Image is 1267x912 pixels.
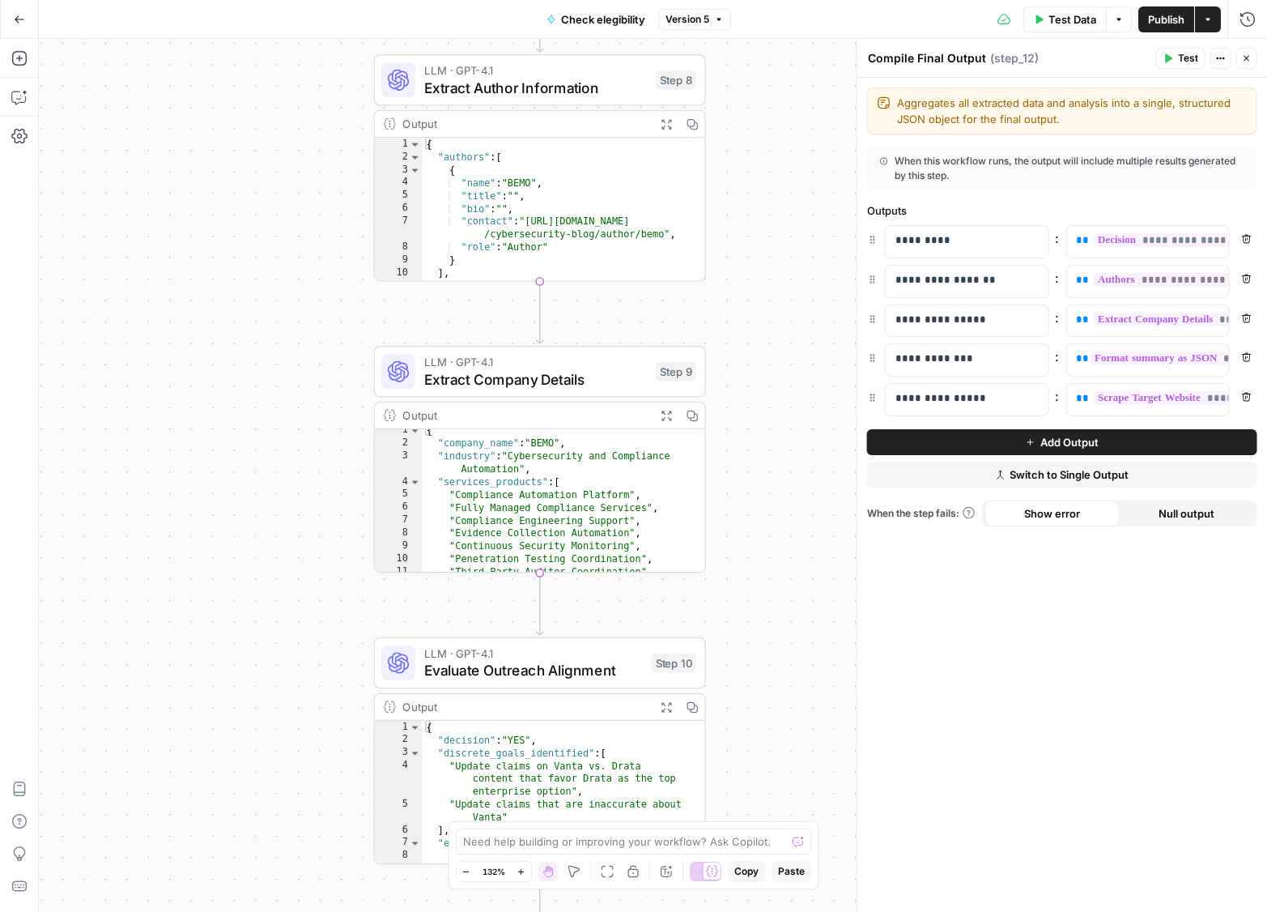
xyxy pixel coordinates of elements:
span: LLM · GPT-4.1 [424,353,647,370]
div: 7 [375,837,422,850]
span: Publish [1148,11,1184,28]
span: Add Output [1040,434,1099,450]
span: Toggle code folding, rows 2 through 10 [409,151,421,164]
span: : [1055,347,1059,366]
span: Extract Company Details [424,369,647,390]
button: Version 5 [658,9,731,30]
div: 7 [375,514,422,527]
div: 8 [375,241,422,254]
span: Evaluate Outreach Alignment [424,660,643,681]
span: Null output [1159,505,1214,522]
span: : [1055,268,1059,288]
button: Test [1156,48,1205,69]
span: Toggle code folding, rows 1 through 12 [409,138,421,151]
div: 4 [375,177,422,190]
div: 4 [375,475,422,488]
span: : [1055,386,1059,406]
div: 9 [375,254,422,266]
div: LLM · GPT-4.1Evaluate Outreach AlignmentStep 10Output{ "decision":"YES", "discrete_goals_identifi... [374,637,706,865]
div: 1 [375,424,422,437]
span: Show error [1024,505,1080,522]
div: 5 [375,798,422,824]
span: : [1055,228,1059,248]
span: Version 5 [665,12,709,27]
div: 3 [375,164,422,177]
button: Switch to Single Output [867,462,1257,488]
div: Step 10 [651,654,696,673]
button: Paste [772,861,811,882]
div: Outputs [867,202,1257,219]
textarea: Compile Final Output [868,50,986,66]
span: ( step_12 ) [990,50,1039,66]
span: Paste [778,864,805,879]
div: 6 [375,501,422,514]
textarea: Aggregates all extracted data and analysis into a single, structured JSON object for the final ou... [897,95,1247,127]
div: LLM · GPT-4.1Extract Author InformationStep 8Output{ "authors":[ { "name":"BEMO", "title":"", "bi... [374,54,706,282]
button: Copy [728,861,765,882]
span: LLM · GPT-4.1 [424,645,643,662]
button: Test Data [1023,6,1106,32]
div: 6 [375,824,422,837]
div: When this workflow runs, the output will include multiple results generated by this step. [880,154,1244,183]
span: Check elegibility [561,11,645,28]
span: Extract Author Information [424,77,647,98]
div: 9 [375,539,422,552]
span: LLM · GPT-4.1 [424,62,647,79]
div: 7 [375,215,422,241]
div: 6 [375,202,422,215]
div: 3 [375,747,422,760]
div: 4 [375,760,422,799]
div: 5 [375,190,422,202]
div: Step 9 [656,362,696,381]
span: Toggle code folding, rows 3 through 6 [409,747,421,760]
span: Switch to Single Output [1010,467,1129,483]
button: Null output [1120,501,1254,526]
span: Test [1178,51,1198,66]
div: Output [402,407,647,424]
span: : [1055,308,1059,327]
button: Publish [1138,6,1194,32]
div: Output [402,115,647,132]
div: Output [402,698,647,715]
g: Edge from step_9 to step_10 [537,573,543,635]
div: 3 [375,450,422,475]
span: Toggle code folding, rows 1 through 49 [409,424,421,437]
div: 2 [375,151,422,164]
g: Edge from step_8 to step_9 [537,281,543,343]
span: Toggle code folding, rows 3 through 9 [409,164,421,177]
div: 1 [375,138,422,151]
a: When the step fails: [867,506,976,521]
div: 10 [375,552,422,565]
span: Toggle code folding, rows 7 through 10 [409,837,421,850]
span: Toggle code folding, rows 4 through 16 [409,475,421,488]
button: Check elegibility [537,6,655,32]
div: LLM · GPT-4.1Extract Company DetailsStep 9Output{ "company_name":"BEMO", "industry":"Cybersecurit... [374,346,706,573]
div: 5 [375,488,422,501]
button: Add Output [867,429,1257,455]
span: 132% [483,865,505,878]
div: 1 [375,721,422,734]
div: 8 [375,527,422,540]
div: 2 [375,734,422,747]
span: Copy [734,864,759,879]
span: Toggle code folding, rows 1 through 69 [409,721,421,734]
div: 11 [375,565,422,578]
div: 11 [375,279,422,292]
div: 2 [375,437,422,450]
div: Step 8 [656,70,696,90]
span: Test Data [1048,11,1096,28]
div: 10 [375,266,422,279]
